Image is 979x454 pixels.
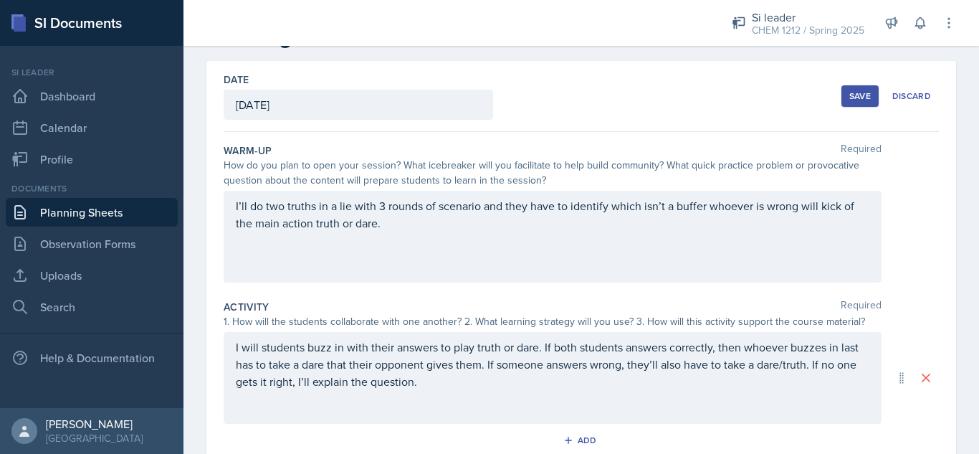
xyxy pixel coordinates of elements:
[6,261,178,290] a: Uploads
[566,435,597,446] div: Add
[224,72,249,87] label: Date
[6,145,178,174] a: Profile
[6,113,178,142] a: Calendar
[6,182,178,195] div: Documents
[46,417,143,431] div: [PERSON_NAME]
[6,344,178,372] div: Help & Documentation
[752,23,864,38] div: CHEM 1212 / Spring 2025
[236,197,869,232] p: I’ll do two truths in a lie with 3 rounds of scenario and they have to identify which isn’t a buf...
[752,9,864,26] div: Si leader
[6,230,178,258] a: Observation Forms
[6,66,178,79] div: Si leader
[6,82,178,110] a: Dashboard
[884,85,939,107] button: Discard
[224,143,272,158] label: Warm-Up
[849,90,871,102] div: Save
[224,300,269,314] label: Activity
[558,430,605,451] button: Add
[841,143,882,158] span: Required
[236,339,869,390] p: I will students buzz in with their answers to play truth or dare. If both students answers correc...
[841,85,879,107] button: Save
[6,198,178,227] a: Planning Sheets
[224,314,882,329] div: 1. How will the students collaborate with one another? 2. What learning strategy will you use? 3....
[892,90,931,102] div: Discard
[6,293,178,321] a: Search
[841,300,882,314] span: Required
[224,158,882,188] div: How do you plan to open your session? What icebreaker will you facilitate to help build community...
[46,431,143,445] div: [GEOGRAPHIC_DATA]
[206,24,956,49] h2: Planning Sheet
